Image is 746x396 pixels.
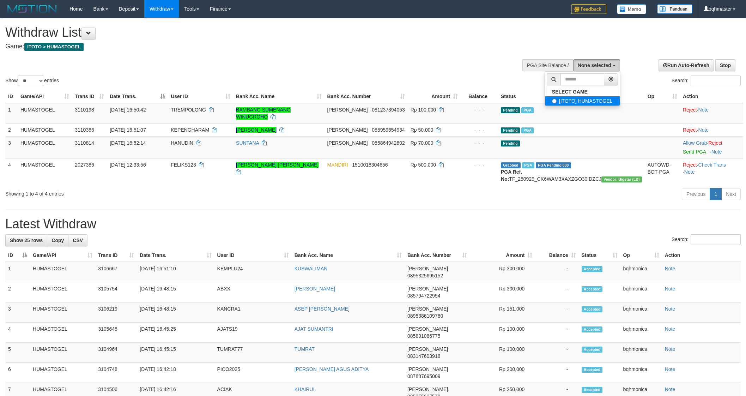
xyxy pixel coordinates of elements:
[691,234,741,245] input: Search:
[51,238,64,243] span: Copy
[620,249,662,262] th: Op: activate to sort column ascending
[5,76,59,86] label: Show entries
[683,162,697,168] a: Reject
[521,107,534,113] span: Marked by bqhmonica
[620,363,662,383] td: bqhmonica
[680,136,743,158] td: ·
[522,59,573,71] div: PGA Site Balance /
[137,262,214,282] td: [DATE] 16:51:10
[5,217,741,231] h1: Latest Withdraw
[617,4,647,14] img: Button%20Memo.svg
[620,302,662,323] td: bqhmonica
[110,140,146,146] span: [DATE] 16:52:14
[665,266,675,271] a: Note
[691,76,741,86] input: Search:
[30,323,95,343] td: HUMASTOGEL
[498,158,645,185] td: TF_250929_CK6WAM3XAXZGO30IDZCJ
[463,161,495,168] div: - - -
[295,326,333,332] a: AJAT SUMANTRI
[24,43,84,51] span: ITOTO > HUMASTOGEL
[407,346,448,352] span: [PERSON_NAME]
[295,386,316,392] a: KHAIRUL
[407,313,443,319] span: Copy 0895386109780 to clipboard
[470,282,535,302] td: Rp 300,000
[325,90,408,103] th: Bank Acc. Number: activate to sort column ascending
[411,162,436,168] span: Rp 500.000
[710,188,722,200] a: 1
[95,249,137,262] th: Trans ID: activate to sort column ascending
[522,162,534,168] span: Marked by bqhpaujal
[579,249,620,262] th: Status: activate to sort column ascending
[470,363,535,383] td: Rp 200,000
[684,169,695,175] a: Note
[698,107,709,113] a: Note
[536,162,571,168] span: PGA Pending
[407,333,440,339] span: Copy 085891086775 to clipboard
[662,249,741,262] th: Action
[30,343,95,363] td: HUMASTOGEL
[30,249,95,262] th: Game/API: activate to sort column ascending
[137,302,214,323] td: [DATE] 16:48:15
[214,249,292,262] th: User ID: activate to sort column ascending
[75,140,94,146] span: 3110814
[95,363,137,383] td: 3104748
[620,262,662,282] td: bqhmonica
[411,107,436,113] span: Rp 100.000
[407,326,448,332] span: [PERSON_NAME]
[295,366,369,372] a: [PERSON_NAME] AGUS ADITYA
[470,302,535,323] td: Rp 151,000
[498,90,645,103] th: Status
[30,262,95,282] td: HUMASTOGEL
[665,386,675,392] a: Note
[5,363,30,383] td: 6
[292,249,405,262] th: Bank Acc. Name: activate to sort column ascending
[407,266,448,271] span: [PERSON_NAME]
[680,158,743,185] td: · ·
[5,262,30,282] td: 1
[5,90,18,103] th: ID
[95,262,137,282] td: 3106667
[461,90,498,103] th: Balance
[5,343,30,363] td: 5
[683,107,697,113] a: Reject
[535,302,578,323] td: -
[463,106,495,113] div: - - -
[463,126,495,133] div: - - -
[521,127,534,133] span: Marked by bqhmonica
[683,127,697,133] a: Reject
[501,162,521,168] span: Grabbed
[214,302,292,323] td: KANCRA1
[95,343,137,363] td: 3104964
[372,140,405,146] span: Copy 085864942802 to clipboard
[5,158,18,185] td: 4
[672,76,741,86] label: Search:
[10,238,43,243] span: Show 25 rows
[95,282,137,302] td: 3105754
[470,323,535,343] td: Rp 100,000
[698,127,709,133] a: Note
[47,234,68,246] a: Copy
[665,306,675,312] a: Note
[327,140,368,146] span: [PERSON_NAME]
[214,363,292,383] td: PICO2025
[95,323,137,343] td: 3105648
[407,273,443,278] span: Copy 0895325695152 to clipboard
[571,4,606,14] img: Feedback.jpg
[5,4,59,14] img: MOTION_logo.png
[5,136,18,158] td: 3
[137,343,214,363] td: [DATE] 16:45:15
[501,127,520,133] span: Pending
[573,59,620,71] button: None selected
[582,347,603,353] span: Accepted
[171,107,206,113] span: TREMPOLONG
[30,302,95,323] td: HUMASTOGEL
[683,140,708,146] span: ·
[657,4,692,14] img: panduan.png
[5,282,30,302] td: 2
[501,107,520,113] span: Pending
[463,139,495,146] div: - - -
[137,282,214,302] td: [DATE] 16:48:15
[407,353,440,359] span: Copy 083147603918 to clipboard
[545,96,620,106] label: [ITOTO] HUMASTOGEL
[535,363,578,383] td: -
